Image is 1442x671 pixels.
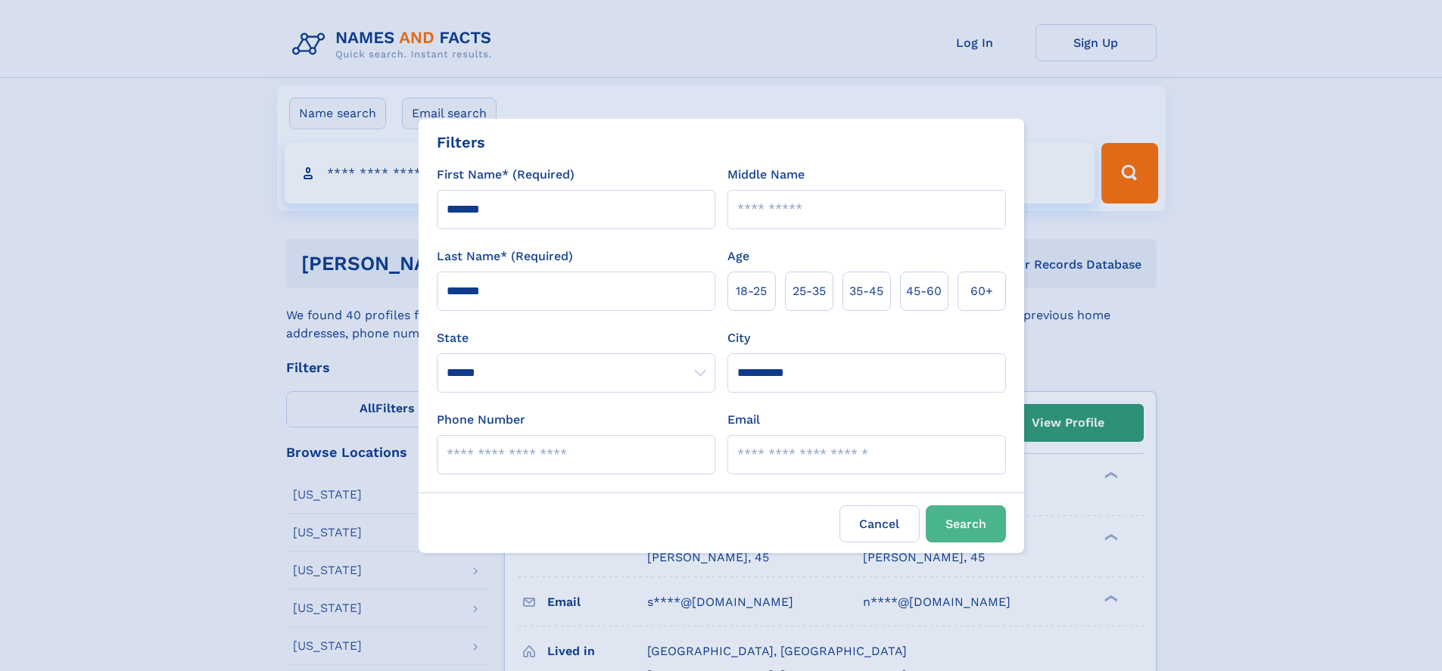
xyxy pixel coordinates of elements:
[839,505,920,542] label: Cancel
[437,131,485,154] div: Filters
[970,282,993,300] span: 60+
[437,329,715,347] label: State
[926,505,1006,542] button: Search
[727,166,805,184] label: Middle Name
[437,247,573,266] label: Last Name* (Required)
[727,247,749,266] label: Age
[793,282,826,300] span: 25‑35
[437,166,575,184] label: First Name* (Required)
[727,411,760,429] label: Email
[906,282,942,300] span: 45‑60
[849,282,883,300] span: 35‑45
[437,411,525,429] label: Phone Number
[727,329,750,347] label: City
[736,282,767,300] span: 18‑25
